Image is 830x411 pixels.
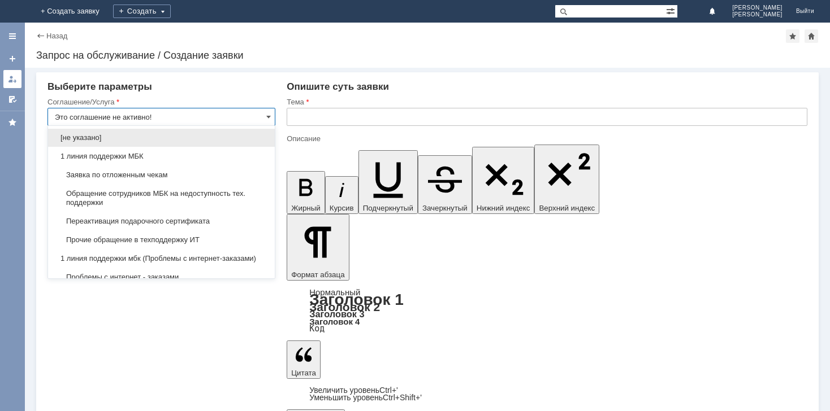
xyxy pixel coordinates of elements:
div: Сделать домашней страницей [805,29,818,43]
span: Заявка по отложенным чекам [55,170,268,180]
span: Курсив [330,204,354,212]
span: Обращение сотрудников МБК на недоступность тех. поддержки [55,189,268,207]
span: Зачеркнутый [422,204,468,212]
div: Запрос на обслуживание / Создание заявки [36,50,819,61]
span: Жирный [291,204,321,212]
button: Нижний индекс [472,147,535,214]
span: [не указано] [55,133,268,142]
a: Заголовок 4 [309,317,360,326]
span: 1 линия поддержки МБК [55,152,268,161]
a: Код [309,323,325,334]
span: Проблемы с интернет - заказами [55,273,268,282]
span: Формат абзаца [291,270,344,279]
span: 1 линия поддержки мбк (Проблемы с интернет-заказами) [55,254,268,263]
button: Зачеркнутый [418,155,472,214]
div: Тема [287,98,805,106]
span: Прочие обращение в техподдержку ИТ [55,235,268,244]
a: Заголовок 3 [309,309,364,319]
span: Выберите параметры [47,81,152,92]
a: Нормальный [309,287,360,297]
button: Верхний индекс [534,145,599,214]
button: Курсив [325,176,358,214]
a: Создать заявку [3,50,21,68]
span: Нижний индекс [477,204,530,212]
span: Расширенный поиск [666,5,677,16]
span: Ctrl+Shift+' [383,393,422,402]
a: Decrease [309,393,422,402]
a: Назад [46,32,67,40]
div: Соглашение/Услуга [47,98,273,106]
div: Создать [113,5,171,18]
span: Подчеркнутый [363,204,413,212]
a: Мои заявки [3,70,21,88]
span: Ctrl+' [379,386,398,395]
div: Добавить в избранное [786,29,799,43]
div: Формат абзаца [287,288,807,333]
button: Цитата [287,340,321,379]
a: Заголовок 1 [309,291,404,308]
div: Цитата [287,387,807,401]
span: Верхний индекс [539,204,595,212]
a: Заголовок 2 [309,300,380,313]
span: [PERSON_NAME] [732,5,783,11]
span: Цитата [291,369,316,377]
a: Мои согласования [3,90,21,108]
button: Формат абзаца [287,214,349,281]
button: Подчеркнутый [358,150,418,214]
span: [PERSON_NAME] [732,11,783,18]
a: Increase [309,386,398,395]
button: Жирный [287,171,325,214]
span: Опишите суть заявки [287,81,389,92]
span: Переактивация подарочного сертификата [55,217,268,226]
div: Описание [287,135,805,142]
